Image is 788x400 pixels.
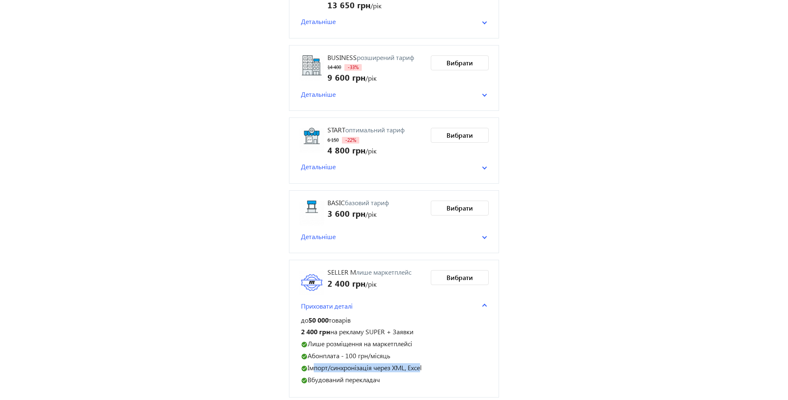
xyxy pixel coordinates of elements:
span: 6 150 [327,137,339,143]
p: Імпорт/синхронізація через XML, Excel [301,364,487,372]
div: /рік [327,144,405,156]
button: Вибрати [431,55,489,70]
span: Вибрати [447,58,473,67]
span: Детальніше [301,90,336,99]
span: Приховати деталі [301,302,353,311]
div: /рік [327,71,414,83]
mat-expansion-panel-header: Детальніше [299,160,489,173]
span: -33% [344,64,362,71]
button: Вибрати [431,201,489,216]
span: 3 600 грн [327,207,365,219]
span: розширений тариф [357,53,414,62]
img: Business [299,55,324,80]
span: 14 400 [327,64,341,70]
span: лише маркетплейс [356,268,411,276]
button: Вибрати [431,128,489,143]
mat-icon: check_circle [301,353,308,360]
span: 2 400 грн [327,277,365,289]
mat-icon: check_circle [301,377,308,384]
img: Start [299,128,324,153]
span: 4 800 грн [327,144,365,156]
img: Basic [299,201,324,225]
p: до товарів [301,316,487,325]
div: /рік [327,207,389,219]
span: 9 600 грн [327,71,365,83]
span: Детальніше [301,17,336,26]
img: Seller M [299,270,324,295]
mat-expansion-panel-header: Детальніше [299,88,489,101]
span: 50 000 [308,316,329,324]
span: оптимальний тариф [345,125,405,134]
div: Приховати деталі [299,313,489,388]
mat-expansion-panel-header: Приховати деталі [299,300,489,312]
p: Абонплата - 100 грн/місяць [301,352,487,360]
span: Детальніше [301,162,336,171]
mat-icon: check_circle [301,341,308,348]
span: -22% [342,137,359,144]
span: Детальніше [301,232,336,241]
p: на рекламу SUPER + Заявки [301,328,487,336]
span: Вибрати [447,204,473,213]
span: Вибрати [447,273,473,282]
mat-icon: check_circle [301,365,308,372]
p: Лише розміщення на маркетплейсі [301,340,487,348]
mat-expansion-panel-header: Детальніше [299,15,489,28]
span: Seller M [327,268,356,276]
button: Вибрати [431,270,489,285]
mat-expansion-panel-header: Детальніше [299,230,489,243]
p: Вбудований перекладач [301,376,487,384]
span: Start [327,125,345,134]
span: базовий тариф [345,198,389,207]
span: 2 400 грн [301,327,330,336]
span: Basic [327,198,345,207]
div: /рік [327,277,411,289]
span: Business [327,53,357,62]
span: Вибрати [447,131,473,140]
